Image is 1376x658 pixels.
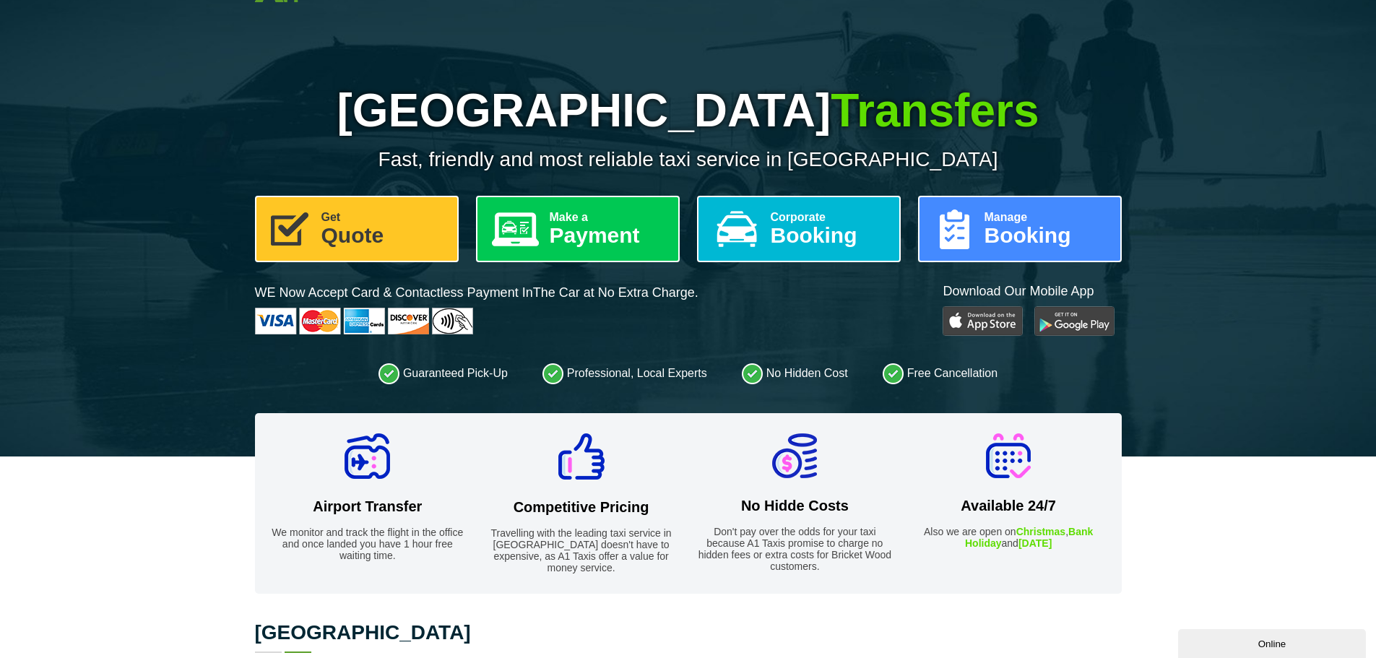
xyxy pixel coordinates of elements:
strong: Christmas [1016,526,1065,537]
img: Competitive Pricing Icon [558,433,605,480]
a: CorporateBooking [697,196,901,262]
p: Travelling with the leading taxi service in [GEOGRAPHIC_DATA] doesn't have to expensive, as A1 Ta... [483,527,680,573]
h2: No Hidde Costs [696,498,893,514]
h1: [GEOGRAPHIC_DATA] [255,84,1122,137]
p: Fast, friendly and most reliable taxi service in [GEOGRAPHIC_DATA] [255,148,1122,171]
p: WE Now Accept Card & Contactless Payment In [255,284,698,302]
strong: Bank Holiday [965,526,1093,549]
p: Download Our Mobile App [943,282,1121,300]
a: Make aPayment [476,196,680,262]
span: The Car at No Extra Charge. [533,285,698,300]
li: Guaranteed Pick-Up [378,363,508,384]
img: Cards [255,308,473,334]
li: Free Cancellation [883,363,998,384]
h2: Competitive Pricing [483,499,680,516]
a: GetQuote [255,196,459,262]
span: Get [321,212,446,223]
span: Make a [550,212,667,223]
h2: [GEOGRAPHIC_DATA] [255,623,1122,643]
img: Airport Transfer Icon [345,433,390,479]
p: We monitor and track the flight in the office and once landed you have 1 hour free waiting time. [269,527,467,561]
img: Google Play [1034,306,1115,336]
span: Transfers [831,85,1039,137]
h2: Available 24/7 [910,498,1107,514]
img: Play Store [943,306,1023,336]
span: Manage [985,212,1109,223]
span: Corporate [771,212,888,223]
strong: [DATE] [1018,537,1052,549]
h2: Airport Transfer [269,498,467,515]
li: Professional, Local Experts [542,363,707,384]
img: No Hidde Costs Icon [772,433,817,478]
a: ManageBooking [918,196,1122,262]
p: Also we are open on , and [910,526,1107,549]
p: Don't pay over the odds for your taxi because A1 Taxis promise to charge no hidden fees or extra ... [696,526,893,572]
iframe: chat widget [1178,626,1369,658]
li: No Hidden Cost [742,363,848,384]
img: Available 24/7 Icon [986,433,1031,478]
